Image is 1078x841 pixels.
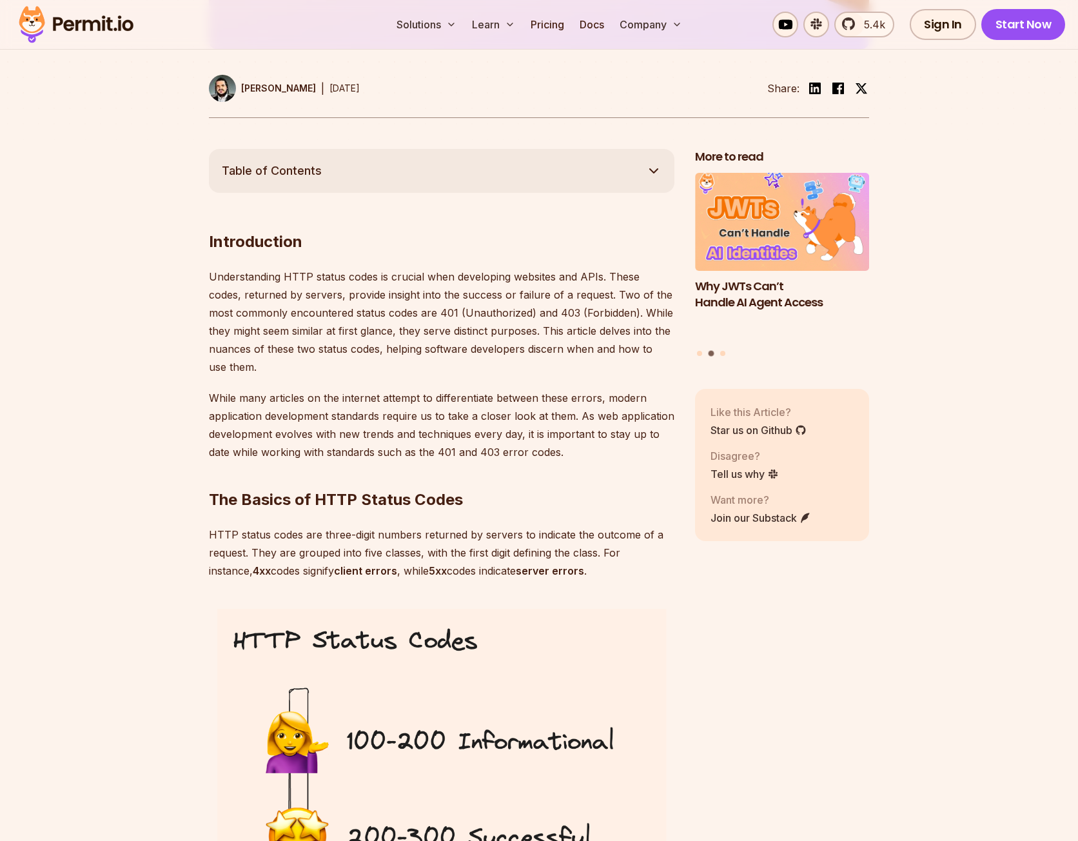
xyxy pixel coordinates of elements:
[710,492,811,508] p: Want more?
[695,173,869,358] div: Posts
[981,9,1066,40] a: Start Now
[807,81,823,96] img: linkedin
[910,9,976,40] a: Sign In
[720,351,725,356] button: Go to slide 3
[695,279,869,311] h3: Why JWTs Can’t Handle AI Agent Access
[253,564,271,577] strong: 4xx
[695,173,869,271] img: Why JWTs Can’t Handle AI Agent Access
[695,173,869,342] li: 2 of 3
[516,564,584,577] strong: server errors
[830,81,846,96] img: facebook
[695,149,869,165] h2: More to read
[209,438,674,510] h2: The Basics of HTTP Status Codes
[697,351,702,356] button: Go to slide 1
[209,75,316,102] a: [PERSON_NAME]
[13,3,139,46] img: Permit logo
[209,149,674,193] button: Table of Contents
[329,83,360,94] time: [DATE]
[467,12,520,37] button: Learn
[391,12,462,37] button: Solutions
[767,81,799,96] li: Share:
[574,12,609,37] a: Docs
[856,17,885,32] span: 5.4k
[209,526,674,580] p: HTTP status codes are three-digit numbers returned by servers to indicate the outcome of a reques...
[709,350,714,356] button: Go to slide 2
[241,82,316,95] p: [PERSON_NAME]
[855,82,868,95] img: twitter
[209,75,236,102] img: Gabriel L. Manor
[209,389,674,461] p: While many articles on the internet attempt to differentiate between these errors, modern applica...
[710,404,807,420] p: Like this Article?
[834,12,894,37] a: 5.4k
[525,12,569,37] a: Pricing
[710,510,811,526] a: Join our Substack
[321,81,324,96] div: |
[614,12,687,37] button: Company
[429,564,447,577] strong: 5xx
[209,180,674,252] h2: Introduction
[334,564,397,577] strong: client errors
[710,466,779,482] a: Tell us why
[710,422,807,438] a: Star us on Github
[710,448,779,464] p: Disagree?
[222,162,322,180] span: Table of Contents
[209,268,674,376] p: Understanding HTTP status codes is crucial when developing websites and APIs. These codes, return...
